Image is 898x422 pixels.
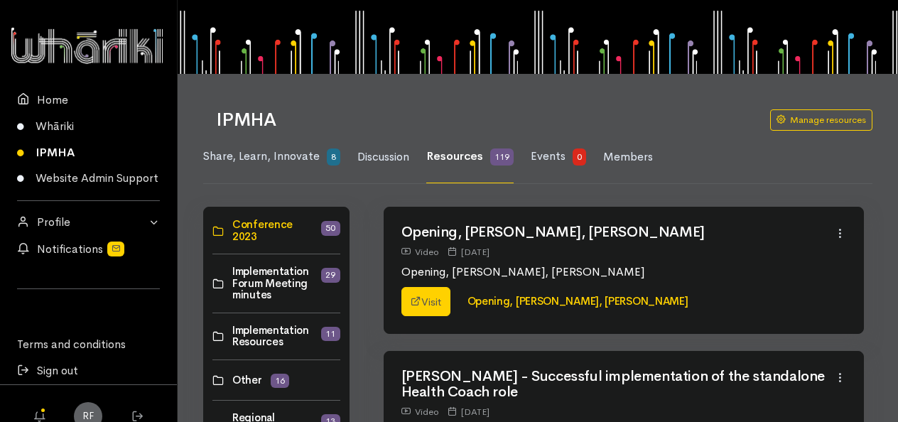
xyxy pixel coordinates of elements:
div: [DATE] [448,244,489,259]
a: Resources 119 [426,131,514,183]
span: 0 [573,148,586,166]
span: 119 [490,148,514,166]
div: Video [401,244,439,259]
span: 8 [327,148,340,166]
span: Resources [426,148,483,163]
a: Manage resources [770,109,872,131]
a: Members [603,131,653,183]
span: Events [531,148,566,163]
iframe: LinkedIn Embedded Content [60,298,117,315]
a: Discussion [357,131,409,183]
h1: IPMHA [216,110,753,131]
div: Follow us on LinkedIn [17,298,160,332]
a: Share, Learn, Innovate 8 [203,131,340,183]
a: Opening, [PERSON_NAME], [PERSON_NAME] [467,294,688,308]
a: Events 0 [531,131,586,183]
div: [DATE] [448,404,489,419]
a: Visit [401,287,450,317]
h2: [PERSON_NAME] - Successful implementation of the standalone Health Coach role [401,369,835,400]
span: Share, Learn, Innovate [203,148,320,163]
div: Video [401,404,439,419]
p: Opening, [PERSON_NAME], [PERSON_NAME] [401,264,835,281]
h2: Opening, [PERSON_NAME], [PERSON_NAME] [401,224,835,240]
span: Members [603,149,653,164]
span: Discussion [357,149,409,164]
